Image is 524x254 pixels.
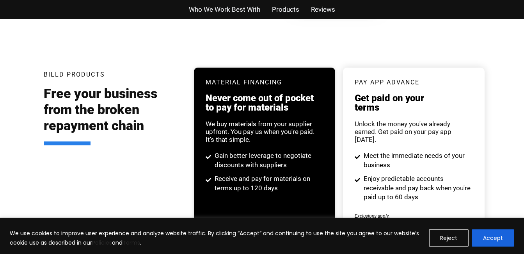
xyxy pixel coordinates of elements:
[311,4,335,15] a: Reviews
[272,4,299,15] a: Products
[355,79,472,86] h3: pay app advance
[213,151,324,170] span: Gain better leverage to negotiate discounts with suppliers
[355,120,472,143] div: Unlock the money you've already earned. Get paid on your pay app [DATE].
[355,93,472,112] h3: Get paid on your terms
[472,229,514,247] button: Accept
[189,4,260,15] a: Who We Work Best With
[206,79,323,86] h3: Material Financing
[10,229,423,247] p: We use cookies to improve user experience and analyze website traffic. By clicking “Accept” and c...
[92,239,112,247] a: Policies
[429,229,469,247] button: Reject
[355,213,390,219] span: Exclusions apply.
[362,151,473,170] span: Meet the immediate needs of your business
[206,120,323,143] div: We buy materials from your supplier upfront. You pay us when you're paid. It's that simple.
[213,174,324,193] span: Receive and pay for materials on terms up to 120 days
[123,239,140,247] a: Terms
[362,174,473,202] span: Enjoy predictable accounts receivable and pay back when you're paid up to 60 days
[44,86,183,145] h2: Free your business from the broken repayment chain
[206,93,323,112] h3: Never come out of pocket to pay for materials
[44,72,105,78] h3: Billd Products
